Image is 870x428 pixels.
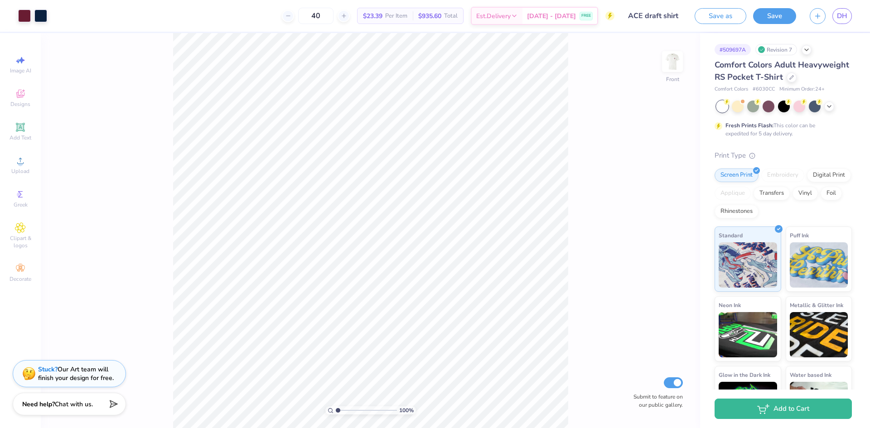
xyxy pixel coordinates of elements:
[832,8,852,24] a: DH
[779,86,825,93] span: Minimum Order: 24 +
[790,312,848,357] img: Metallic & Glitter Ink
[790,300,843,310] span: Metallic & Glitter Ink
[719,231,743,240] span: Standard
[715,59,849,82] span: Comfort Colors Adult Heavyweight RS Pocket T-Shirt
[581,13,591,19] span: FREE
[14,201,28,208] span: Greek
[719,382,777,427] img: Glow in the Dark Ink
[715,44,751,55] div: # 509697A
[725,121,837,138] div: This color can be expedited for 5 day delivery.
[695,8,746,24] button: Save as
[22,400,55,409] strong: Need help?
[11,168,29,175] span: Upload
[725,122,773,129] strong: Fresh Prints Flash:
[754,187,790,200] div: Transfers
[790,231,809,240] span: Puff Ink
[38,365,114,382] div: Our Art team will finish your design for free.
[807,168,851,182] div: Digital Print
[298,8,333,24] input: – –
[444,11,458,21] span: Total
[715,86,748,93] span: Comfort Colors
[666,75,679,83] div: Front
[719,370,770,380] span: Glow in the Dark Ink
[628,393,683,409] label: Submit to feature on our public gallery.
[363,11,382,21] span: $23.39
[715,187,751,200] div: Applique
[793,187,818,200] div: Vinyl
[10,67,31,74] span: Image AI
[719,242,777,288] img: Standard
[753,8,796,24] button: Save
[385,11,407,21] span: Per Item
[755,44,797,55] div: Revision 7
[715,168,759,182] div: Screen Print
[715,205,759,218] div: Rhinestones
[790,242,848,288] img: Puff Ink
[10,275,31,283] span: Decorate
[790,370,831,380] span: Water based Ink
[38,365,58,374] strong: Stuck?
[821,187,842,200] div: Foil
[753,86,775,93] span: # 6030CC
[10,101,30,108] span: Designs
[663,53,681,71] img: Front
[527,11,576,21] span: [DATE] - [DATE]
[719,300,741,310] span: Neon Ink
[621,7,688,25] input: Untitled Design
[719,312,777,357] img: Neon Ink
[715,150,852,161] div: Print Type
[10,134,31,141] span: Add Text
[476,11,511,21] span: Est. Delivery
[5,235,36,249] span: Clipart & logos
[399,406,414,414] span: 100 %
[837,11,847,21] span: DH
[418,11,441,21] span: $935.60
[715,399,852,419] button: Add to Cart
[761,168,804,182] div: Embroidery
[55,400,93,409] span: Chat with us.
[790,382,848,427] img: Water based Ink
